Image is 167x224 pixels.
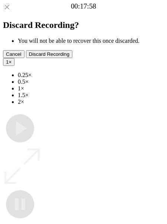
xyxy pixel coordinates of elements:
[18,72,164,79] li: 0.25×
[18,85,164,92] li: 1×
[18,38,164,44] li: You will not be able to recover this once discarded.
[6,59,9,65] span: 1
[3,20,164,30] h2: Discard Recording?
[71,2,96,10] a: 00:17:58
[3,50,24,58] button: Cancel
[18,79,164,85] li: 0.5×
[18,99,164,105] li: 2×
[18,92,164,99] li: 1.5×
[3,58,14,66] button: 1×
[26,50,73,58] button: Discard Recording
